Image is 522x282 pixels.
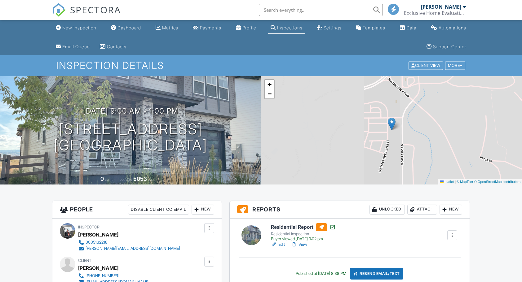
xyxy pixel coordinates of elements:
a: Company Profile [233,22,259,34]
div: Payments [200,25,221,30]
div: New [440,205,462,215]
a: Edit [271,241,285,248]
a: Contacts [97,41,129,53]
span: Client [78,258,91,263]
a: Client View [408,63,445,67]
h3: [DATE] 9:00 am - 1:00 pm [83,107,178,115]
h6: Residential Report [271,223,336,231]
img: Marker [388,118,396,130]
a: Templates [354,22,388,34]
a: [PHONE_NUMBER] [78,273,149,279]
span: sq.ft. [148,177,156,182]
div: Settings [324,25,342,30]
a: 3035132218 [78,239,180,245]
span: SPECTORA [70,3,121,16]
div: 5053 [133,176,147,182]
a: Support Center [424,41,469,53]
h1: [STREET_ADDRESS] [GEOGRAPHIC_DATA] [54,121,207,154]
div: Profile [242,25,256,30]
div: Automations [439,25,466,30]
div: Residential Inspection [271,232,336,236]
span: Inspector [78,225,100,229]
a: New Inspection [53,22,99,34]
div: Email Queue [62,44,90,49]
div: Metrics [162,25,178,30]
div: New Inspection [62,25,96,30]
a: Metrics [153,22,181,34]
div: Attach [407,205,437,215]
a: Settings [315,22,344,34]
h3: People [52,201,221,219]
input: Search everything... [259,4,383,16]
span: + [268,80,272,88]
a: View [291,241,307,248]
a: SPECTORA [52,8,121,21]
div: Client View [409,62,443,70]
a: [PERSON_NAME][EMAIL_ADDRESS][DOMAIN_NAME] [78,245,180,252]
span: − [268,90,272,98]
div: [PERSON_NAME] [421,4,461,10]
div: New [192,205,214,215]
a: Zoom in [265,80,274,89]
div: Templates [363,25,385,30]
a: Residential Report Residential Inspection Buyer viewed [DATE] 9:02 pm [271,223,336,242]
div: Disable Client CC Email [128,205,189,215]
div: 3035132218 [86,240,108,245]
span: | [455,180,456,184]
div: Resend Email/Text [350,268,403,280]
a: © MapTiler [457,180,473,184]
div: Contacts [107,44,126,49]
h1: Inspection Details [56,60,466,71]
a: Leaflet [440,180,454,184]
div: [PERSON_NAME] [78,263,118,273]
div: 0 [100,176,104,182]
span: sq. ft. [105,177,113,182]
div: Dashboard [117,25,141,30]
div: Unlocked [369,205,405,215]
a: Inspections [268,22,305,34]
div: Exclusive Home Evaluations & Inspections [404,10,466,16]
div: More [445,62,465,70]
img: The Best Home Inspection Software - Spectora [52,3,66,17]
div: Published at [DATE] 8:38 PM [296,271,346,276]
a: Payments [190,22,224,34]
div: [PHONE_NUMBER] [86,273,119,278]
div: Inspections [277,25,303,30]
span: Lot Size [119,177,132,182]
div: [PERSON_NAME] [78,230,118,239]
div: Buyer viewed [DATE] 9:02 pm [271,236,336,241]
a: Automations (Basic) [428,22,469,34]
div: [PERSON_NAME][EMAIL_ADDRESS][DOMAIN_NAME] [86,246,180,251]
div: Support Center [433,44,466,49]
div: Data [406,25,416,30]
a: Data [397,22,419,34]
h3: Reports [230,201,470,219]
a: Email Queue [53,41,92,53]
a: © OpenStreetMap contributors [474,180,520,184]
a: Zoom out [265,89,274,98]
a: Dashboard [108,22,144,34]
